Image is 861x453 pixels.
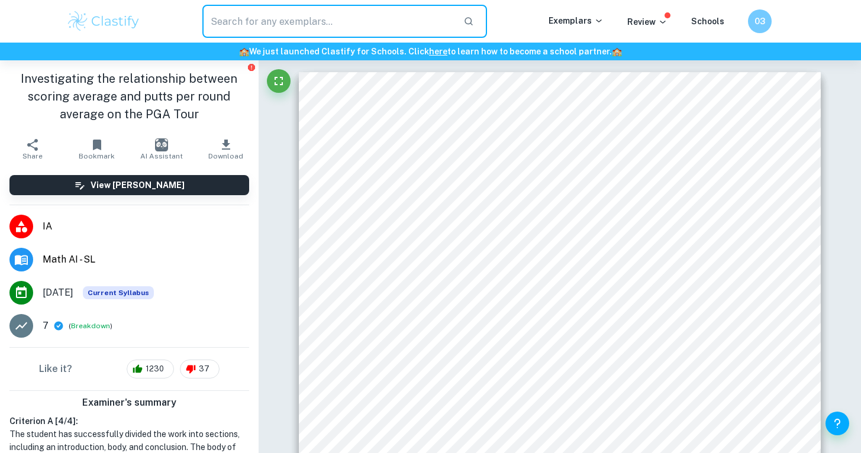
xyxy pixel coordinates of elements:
span: Number of pages: 20 [515,245,604,256]
button: Fullscreen [267,69,291,93]
h6: Criterion A [ 4 / 4 ]: [9,415,249,428]
div: 37 [180,360,220,378]
button: Help and Feedback [825,412,849,435]
h1: Investigating the relationship between scoring average and putts per round average on the PGA Tour [9,70,249,123]
a: Schools [691,17,724,26]
span: Internal Assessment in Mathematics Applications and Interpretations [414,222,704,232]
a: here [429,47,447,56]
span: AI Assistant [140,152,183,160]
p: Review [627,15,667,28]
h6: Examiner's summary [5,396,254,410]
h6: Like it? [39,362,72,376]
h6: We just launched Clastify for Schools. Click to learn how to become a school partner. [2,45,859,58]
span: Share [22,152,43,160]
span: Math AI - SL [43,253,249,267]
span: Investigating the relationship between scoring average and putts per round [363,165,756,177]
span: ( ) [69,321,112,332]
button: View [PERSON_NAME] [9,175,249,195]
span: IA [43,219,249,234]
span: Download [208,152,243,160]
button: AI Assistant [129,132,194,166]
input: Search for any exemplars... [202,5,454,38]
div: This exemplar is based on the current syllabus. Feel free to refer to it for inspiration/ideas wh... [83,286,154,299]
span: Bookmark [79,152,115,160]
span: [DATE] [43,286,73,300]
span: Current Syllabus [83,286,154,299]
img: Clastify logo [66,9,141,33]
button: Breakdown [71,321,110,331]
span: average on the PGA Tour [492,193,626,206]
h6: View [PERSON_NAME] [91,179,185,192]
p: Exemplars [549,14,604,27]
button: 03 [748,9,772,33]
div: 1230 [127,360,174,378]
span: 1230 [139,363,170,375]
p: 7 [43,319,49,333]
img: AI Assistant [155,138,168,151]
button: Download [194,132,258,166]
span: 37 [192,363,216,375]
span: 🏫 [612,47,622,56]
button: Bookmark [65,132,129,166]
button: Report issue [247,63,256,72]
span: 🏫 [239,47,249,56]
h6: 03 [753,15,766,28]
